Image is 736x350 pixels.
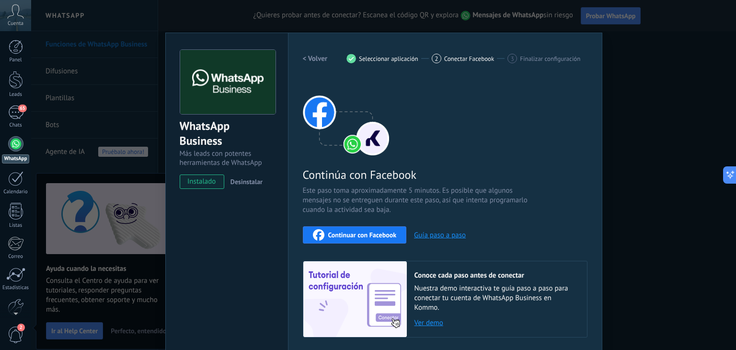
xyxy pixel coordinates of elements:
[180,50,276,115] img: logo_main.png
[303,226,407,244] button: Continuar con Facebook
[303,186,531,215] span: Este paso toma aproximadamente 5 minutos. Es posible que algunos mensajes no se entreguen durante...
[8,21,23,27] span: Cuenta
[414,231,466,240] button: Guía paso a paso
[303,50,328,67] button: < Volver
[230,177,263,186] span: Desinstalar
[180,118,274,149] div: WhatsApp Business
[17,324,25,331] span: 2
[520,55,580,62] span: Finalizar configuración
[435,55,438,63] span: 2
[328,232,397,238] span: Continuar con Facebook
[511,55,514,63] span: 3
[2,122,30,128] div: Chats
[2,285,30,291] div: Estadísticas
[18,105,26,112] span: 65
[303,54,328,63] h2: < Volver
[2,254,30,260] div: Correo
[180,175,224,189] span: instalado
[303,79,389,155] img: connect with facebook
[414,318,577,327] a: Ver demo
[359,55,418,62] span: Seleccionar aplicación
[2,222,30,229] div: Listas
[303,167,531,182] span: Continúa con Facebook
[227,175,263,189] button: Desinstalar
[180,149,274,167] div: Más leads con potentes herramientas de WhatsApp
[2,154,29,163] div: WhatsApp
[2,92,30,98] div: Leads
[2,189,30,195] div: Calendario
[2,57,30,63] div: Panel
[414,284,577,313] span: Nuestra demo interactiva te guía paso a paso para conectar tu cuenta de WhatsApp Business en Kommo.
[414,271,577,280] h2: Conoce cada paso antes de conectar
[444,55,494,62] span: Conectar Facebook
